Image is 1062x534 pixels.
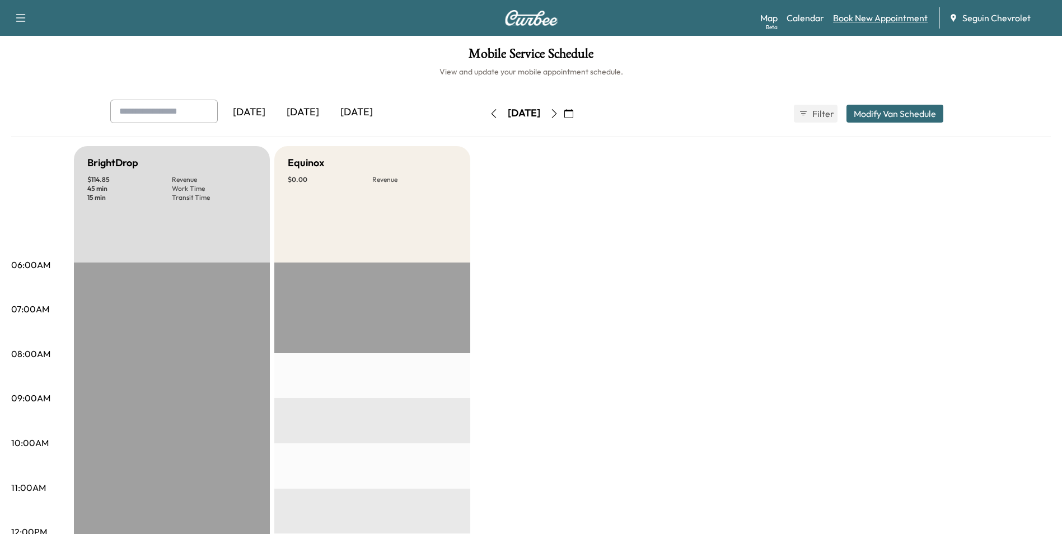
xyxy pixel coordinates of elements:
[11,481,46,494] p: 11:00AM
[11,47,1051,66] h1: Mobile Service Schedule
[11,302,49,316] p: 07:00AM
[288,155,324,171] h5: Equinox
[794,105,838,123] button: Filter
[11,347,50,360] p: 08:00AM
[508,106,540,120] div: [DATE]
[276,100,330,125] div: [DATE]
[87,155,138,171] h5: BrightDrop
[11,436,49,449] p: 10:00AM
[87,193,172,202] p: 15 min
[833,11,928,25] a: Book New Appointment
[11,258,50,271] p: 06:00AM
[766,23,778,31] div: Beta
[962,11,1031,25] span: Seguin Chevrolet
[222,100,276,125] div: [DATE]
[846,105,943,123] button: Modify Van Schedule
[504,10,558,26] img: Curbee Logo
[372,175,457,184] p: Revenue
[330,100,383,125] div: [DATE]
[760,11,778,25] a: MapBeta
[11,66,1051,77] h6: View and update your mobile appointment schedule.
[288,175,372,184] p: $ 0.00
[172,175,256,184] p: Revenue
[87,184,172,193] p: 45 min
[11,391,50,405] p: 09:00AM
[787,11,824,25] a: Calendar
[172,193,256,202] p: Transit Time
[172,184,256,193] p: Work Time
[87,175,172,184] p: $ 114.85
[812,107,832,120] span: Filter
